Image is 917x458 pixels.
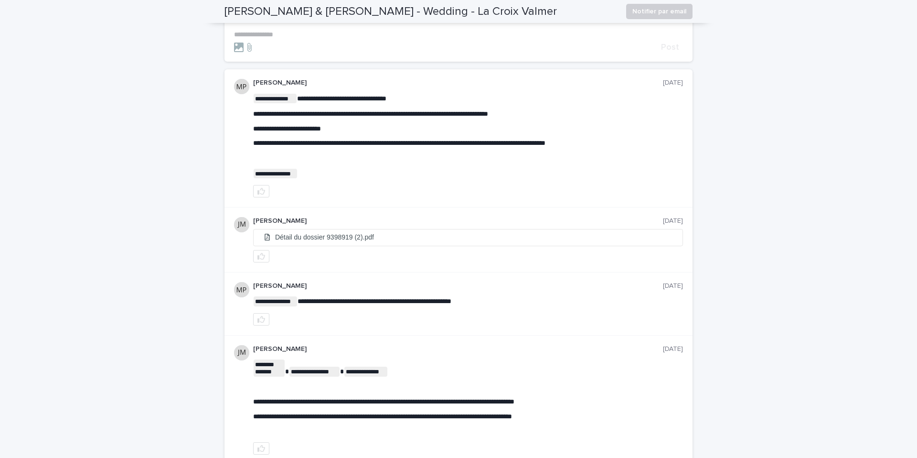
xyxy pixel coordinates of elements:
span: Notifier par email [632,7,686,16]
p: [PERSON_NAME] [253,79,663,87]
p: [DATE] [663,282,683,290]
button: like this post [253,250,269,262]
h2: [PERSON_NAME] & [PERSON_NAME] - Wedding - La Croix Valmer [224,5,557,19]
p: [PERSON_NAME] [253,345,663,353]
a: Détail du dossier 9398919 (2).pdf [254,229,682,246]
p: [DATE] [663,217,683,225]
p: [DATE] [663,79,683,87]
p: [DATE] [663,345,683,353]
button: Notifier par email [626,4,693,19]
button: Post [657,43,683,52]
span: Post [661,43,679,52]
p: [PERSON_NAME] [253,217,663,225]
button: like this post [253,313,269,326]
button: like this post [253,442,269,455]
p: [PERSON_NAME] [253,282,663,290]
button: like this post [253,185,269,197]
li: Détail du dossier 9398919 (2).pdf [254,229,682,245]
